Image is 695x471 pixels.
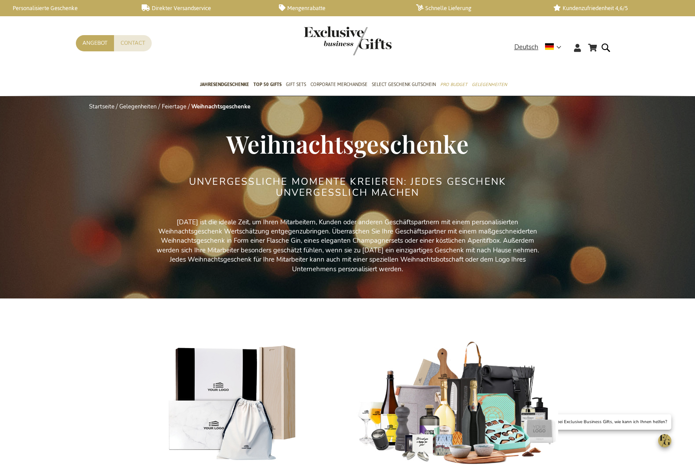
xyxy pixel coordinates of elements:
[286,74,306,96] a: Gift Sets
[372,80,436,89] span: Select Geschenk Gutschein
[76,35,114,51] a: Angebot
[200,74,249,96] a: Jahresendgeschenke
[137,341,339,467] img: Personalised_gifts
[253,80,282,89] span: TOP 50 Gifts
[142,4,265,12] a: Direkter Versandservice
[286,80,306,89] span: Gift Sets
[162,103,186,111] a: Feiertage
[279,4,402,12] a: Mengenrabatte
[440,74,467,96] a: Pro Budget
[226,127,469,160] span: Weihnachtsgeschenke
[356,341,558,467] img: cadeau_personeel_medewerkers-kerst_1
[472,74,507,96] a: Gelegenheiten
[416,4,539,12] a: Schnelle Lieferung
[310,74,367,96] a: Corporate Merchandise
[472,80,507,89] span: Gelegenheiten
[372,74,436,96] a: Select Geschenk Gutschein
[119,103,157,111] a: Gelegenheiten
[253,74,282,96] a: TOP 50 Gifts
[304,26,348,55] a: store logo
[440,80,467,89] span: Pro Budget
[553,4,677,12] a: Kundenzufriedenheit 4,6/5
[114,35,152,51] a: Contact
[191,103,250,111] strong: Weihnachtsgeschenke
[150,218,545,274] p: [DATE] ist die ideale Zeit, um Ihren Mitarbeitern, Kunden oder anderen Geschäftspartnern mit eine...
[304,26,392,55] img: Exclusive Business gifts logo
[89,103,114,111] a: Startseite
[183,176,512,198] h2: UNVERGESSLICHE MOMENTE KREIEREN: JEDES GESCHENK UNVERGESSLICH MACHEN
[514,42,538,52] span: Deutsch
[4,4,128,12] a: Personalisierte Geschenke
[310,80,367,89] span: Corporate Merchandise
[200,80,249,89] span: Jahresendgeschenke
